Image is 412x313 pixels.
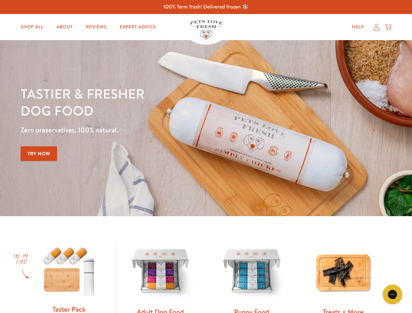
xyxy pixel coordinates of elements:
[81,21,112,34] a: Reviews
[21,124,268,136] p: Zero preservatives. 100% natural.
[51,21,78,34] a: About
[21,146,57,161] a: Try Now
[379,282,405,306] iframe: Gorgias live chat messenger
[190,20,222,40] img: Pets Love Fresh
[347,21,369,34] a: Help
[114,21,161,34] a: Expert Advice
[21,85,268,119] h1: Tastier & fresher dog food
[15,21,49,34] a: Shop All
